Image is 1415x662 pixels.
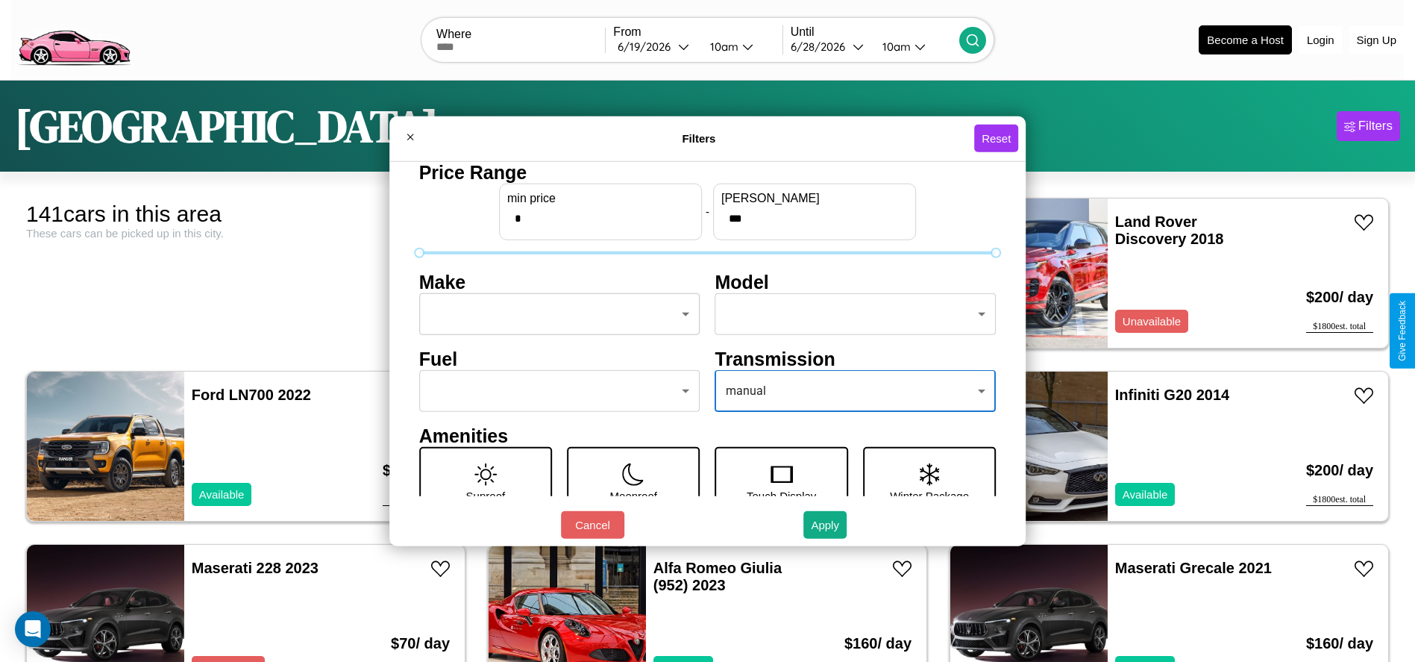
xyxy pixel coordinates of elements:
[26,202,465,227] div: 141 cars in this area
[1306,447,1373,494] h3: $ 200 / day
[419,161,997,183] h4: Price Range
[419,348,700,369] h4: Fuel
[1349,26,1404,54] button: Sign Up
[803,511,847,539] button: Apply
[1123,311,1181,331] p: Unavailable
[791,40,853,54] div: 6 / 28 / 2026
[1306,274,1373,321] h3: $ 200 / day
[791,25,959,39] label: Until
[561,511,624,539] button: Cancel
[1337,111,1400,141] button: Filters
[715,348,997,369] h4: Transmission
[419,425,997,446] h4: Amenities
[1299,26,1342,54] button: Login
[507,191,694,204] label: min price
[875,40,914,54] div: 10am
[383,447,450,494] h3: $ 140 / day
[1358,119,1393,134] div: Filters
[419,271,700,293] h4: Make
[26,227,465,240] div: These cars can be picked up in this city.
[436,28,605,41] label: Where
[706,202,709,222] p: -
[424,132,974,145] h4: Filters
[199,484,245,505] p: Available
[1306,494,1373,506] div: $ 1800 est. total
[613,39,697,54] button: 6/19/2026
[192,387,311,403] a: Ford LN700 2022
[698,39,782,54] button: 10am
[715,369,997,411] div: manual
[1306,321,1373,333] div: $ 1800 est. total
[610,485,657,505] p: Moonroof
[1115,213,1224,247] a: Land Rover Discovery 2018
[974,125,1018,152] button: Reset
[618,40,678,54] div: 6 / 19 / 2026
[15,611,51,647] div: Open Intercom Messenger
[1115,387,1229,403] a: Infiniti G20 2014
[870,39,959,54] button: 10am
[1199,25,1292,54] button: Become a Host
[192,560,319,576] a: Maserati 228 2023
[703,40,742,54] div: 10am
[890,485,969,505] p: Winter Package
[715,271,997,293] h4: Model
[653,560,782,593] a: Alfa Romeo Giulia (952) 2023
[1123,484,1168,505] p: Available
[466,485,506,505] p: Sunroof
[721,191,908,204] label: [PERSON_NAME]
[15,96,439,157] h1: [GEOGRAPHIC_DATA]
[613,25,782,39] label: From
[1397,301,1408,361] div: Give Feedback
[11,7,137,69] img: logo
[1115,560,1272,576] a: Maserati Grecale 2021
[383,494,450,506] div: $ 1260 est. total
[747,485,816,505] p: Touch Display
